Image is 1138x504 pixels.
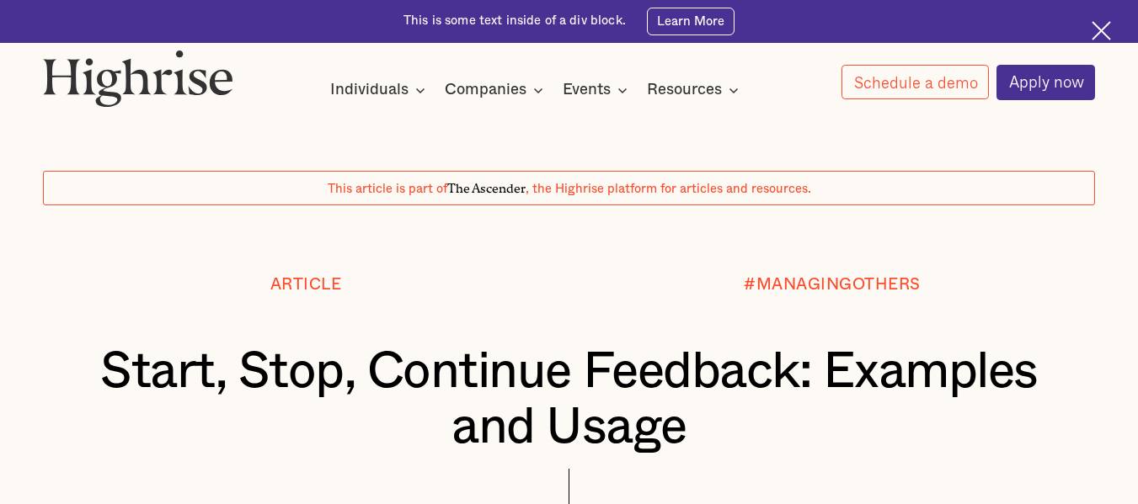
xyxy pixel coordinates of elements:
[563,80,611,100] div: Events
[1092,21,1111,40] img: Cross icon
[445,80,526,100] div: Companies
[43,50,233,107] img: Highrise logo
[330,80,409,100] div: Individuals
[744,277,921,294] div: #MANAGINGOTHERS
[647,8,735,35] a: Learn More
[270,277,342,294] div: Article
[447,178,526,194] span: The Ascender
[87,344,1052,455] h1: Start, Stop, Continue Feedback: Examples and Usage
[403,13,626,29] div: This is some text inside of a div block.
[996,65,1096,100] a: Apply now
[841,65,990,99] a: Schedule a demo
[647,80,722,100] div: Resources
[328,183,447,195] span: This article is part of
[526,183,811,195] span: , the Highrise platform for articles and resources.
